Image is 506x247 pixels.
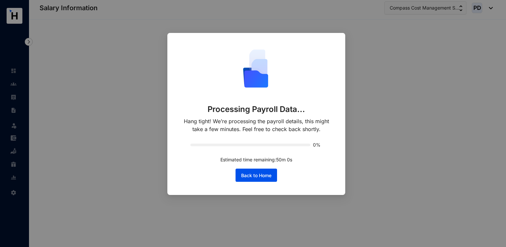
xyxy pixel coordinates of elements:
[220,156,292,163] p: Estimated time remaining: 50 m 0 s
[181,117,332,133] p: Hang tight! We’re processing the payroll details, this might take a few minutes. Feel free to che...
[208,104,305,115] p: Processing Payroll Data...
[236,169,277,182] button: Back to Home
[241,172,271,179] span: Back to Home
[313,143,322,147] span: 0%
